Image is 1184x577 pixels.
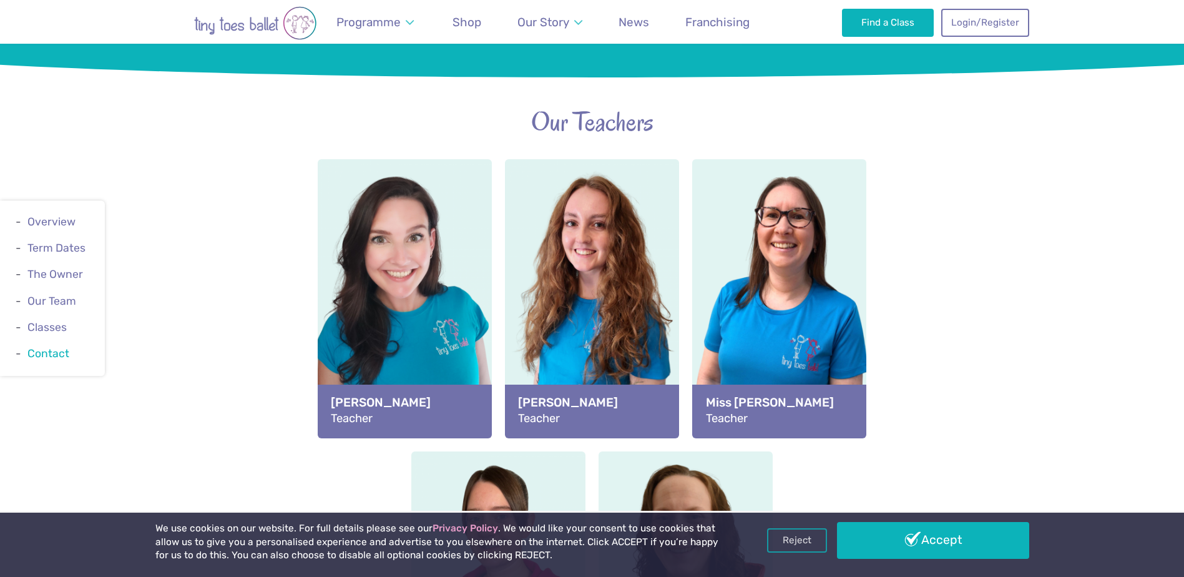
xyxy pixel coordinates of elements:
a: Our Story [511,7,588,37]
a: Reject [767,528,827,552]
a: Programme [331,7,420,37]
a: Accept [837,522,1029,558]
span: News [619,15,649,29]
a: Our Team [27,295,76,307]
strong: [PERSON_NAME] [331,394,479,411]
span: Teacher [518,412,560,425]
p: We use cookies on our website. For full details please see our . We would like your consent to us... [155,522,723,563]
img: tiny toes ballet [155,6,355,40]
a: Login/Register [941,9,1029,36]
strong: Miss [PERSON_NAME] [706,394,854,411]
a: Shop [447,7,487,37]
a: View full-size image [318,159,492,438]
span: Programme [336,15,401,29]
a: Privacy Policy [433,523,498,534]
a: Classes [27,321,67,333]
strong: [PERSON_NAME] [518,394,666,411]
a: Contact [27,347,69,360]
a: News [613,7,655,37]
h2: Our Teachers [224,105,961,139]
span: Teacher [331,412,373,425]
a: The Owner [27,269,83,281]
a: View full-size image [692,159,866,438]
span: Shop [453,15,481,29]
a: View full-size image [505,159,679,438]
a: Franchising [680,7,756,37]
a: Term Dates [27,242,86,254]
a: Overview [27,215,76,228]
a: Find a Class [842,9,934,36]
span: Franchising [685,15,750,29]
span: Our Story [517,15,569,29]
span: Teacher [706,412,748,425]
